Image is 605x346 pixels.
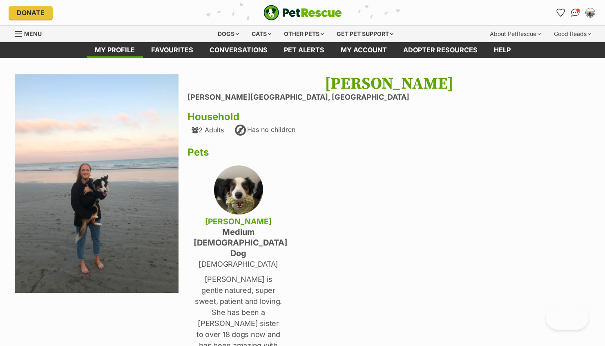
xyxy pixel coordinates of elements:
[333,42,395,58] a: My account
[188,147,591,158] h3: Pets
[9,6,53,20] a: Donate
[263,5,342,20] a: PetRescue
[263,5,342,20] img: logo-e224e6f780fb5917bec1dbf3a21bbac754714ae5b6737aabdf751b685950b380.svg
[276,42,333,58] a: Pet alerts
[546,305,589,330] iframe: Help Scout Beacon - Open
[278,26,330,42] div: Other pets
[395,42,486,58] a: Adopter resources
[188,93,591,102] li: [PERSON_NAME][GEOGRAPHIC_DATA], [GEOGRAPHIC_DATA]
[194,227,284,259] h4: medium [DEMOGRAPHIC_DATA] Dog
[192,126,224,134] div: 2 Adults
[87,42,143,58] a: My profile
[15,26,47,40] a: Menu
[584,6,597,19] button: My account
[143,42,201,58] a: Favourites
[201,42,276,58] a: conversations
[194,259,284,270] p: [DEMOGRAPHIC_DATA]
[188,111,591,123] h3: Household
[554,6,567,19] a: Favourites
[246,26,277,42] div: Cats
[194,216,284,227] h4: [PERSON_NAME]
[15,74,179,293] img: f72b1k0daexkmvztz5ip.jpg
[484,26,547,42] div: About PetRescue
[331,26,399,42] div: Get pet support
[212,26,245,42] div: Dogs
[188,74,591,93] h1: [PERSON_NAME]
[569,6,582,19] a: Conversations
[486,42,519,58] a: Help
[24,30,42,37] span: Menu
[214,165,263,214] img: ft1wkr4r80bucpv2i8xv.jpg
[554,6,597,19] ul: Account quick links
[586,9,594,17] img: Emma Hatton profile pic
[548,26,597,42] div: Good Reads
[234,124,295,137] div: Has no children
[571,9,580,17] img: chat-41dd97257d64d25036548639549fe6c8038ab92f7586957e7f3b1b290dea8141.svg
